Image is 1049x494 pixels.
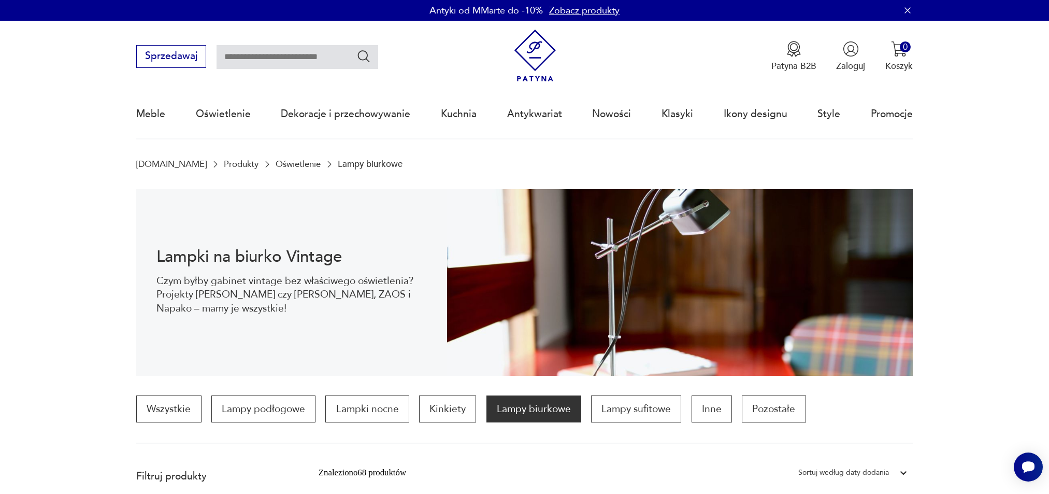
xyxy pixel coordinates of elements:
button: Szukaj [356,49,371,64]
a: Lampy podłogowe [211,396,315,422]
iframe: Smartsupp widget button [1014,453,1043,482]
button: Patyna B2B [771,41,816,72]
a: Inne [692,396,732,422]
a: Promocje [871,90,913,138]
a: Style [817,90,840,138]
a: Nowości [592,90,631,138]
img: 59de657ae7cec28172f985f34cc39cd0.jpg [447,189,913,376]
a: Kinkiety [419,396,476,422]
button: Sprzedawaj [136,45,206,68]
a: Kuchnia [441,90,477,138]
a: Zobacz produkty [549,4,620,17]
button: Zaloguj [836,41,865,72]
a: Lampy sufitowe [591,396,681,422]
div: 0 [900,41,911,52]
img: Patyna - sklep z meblami i dekoracjami vintage [509,30,562,82]
a: Lampy biurkowe [486,396,581,422]
a: Sprzedawaj [136,53,206,61]
a: Produkty [224,159,258,169]
a: Klasyki [662,90,693,138]
a: Dekoracje i przechowywanie [281,90,410,138]
p: Koszyk [885,60,913,72]
a: Ikony designu [724,90,787,138]
a: Pozostałe [742,396,806,422]
a: [DOMAIN_NAME] [136,159,207,169]
a: Wszystkie [136,396,201,422]
a: Ikona medaluPatyna B2B [771,41,816,72]
img: Ikona koszyka [891,41,907,57]
h1: Lampki na biurko Vintage [156,249,427,264]
div: Znaleziono 68 produktów [319,466,406,479]
p: Czym byłby gabinet vintage bez właściwego oświetlenia? Projekty [PERSON_NAME] czy [PERSON_NAME], ... [156,274,427,315]
p: Antyki od MMarte do -10% [429,4,543,17]
img: Ikona medalu [786,41,802,57]
p: Filtruj produkty [136,470,289,483]
a: Lampki nocne [325,396,409,422]
a: Antykwariat [507,90,562,138]
a: Meble [136,90,165,138]
button: 0Koszyk [885,41,913,72]
a: Oświetlenie [196,90,251,138]
div: Sortuj według daty dodania [798,466,889,479]
p: Zaloguj [836,60,865,72]
p: Lampy biurkowe [338,159,403,169]
img: Ikonka użytkownika [843,41,859,57]
a: Oświetlenie [276,159,321,169]
p: Patyna B2B [771,60,816,72]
